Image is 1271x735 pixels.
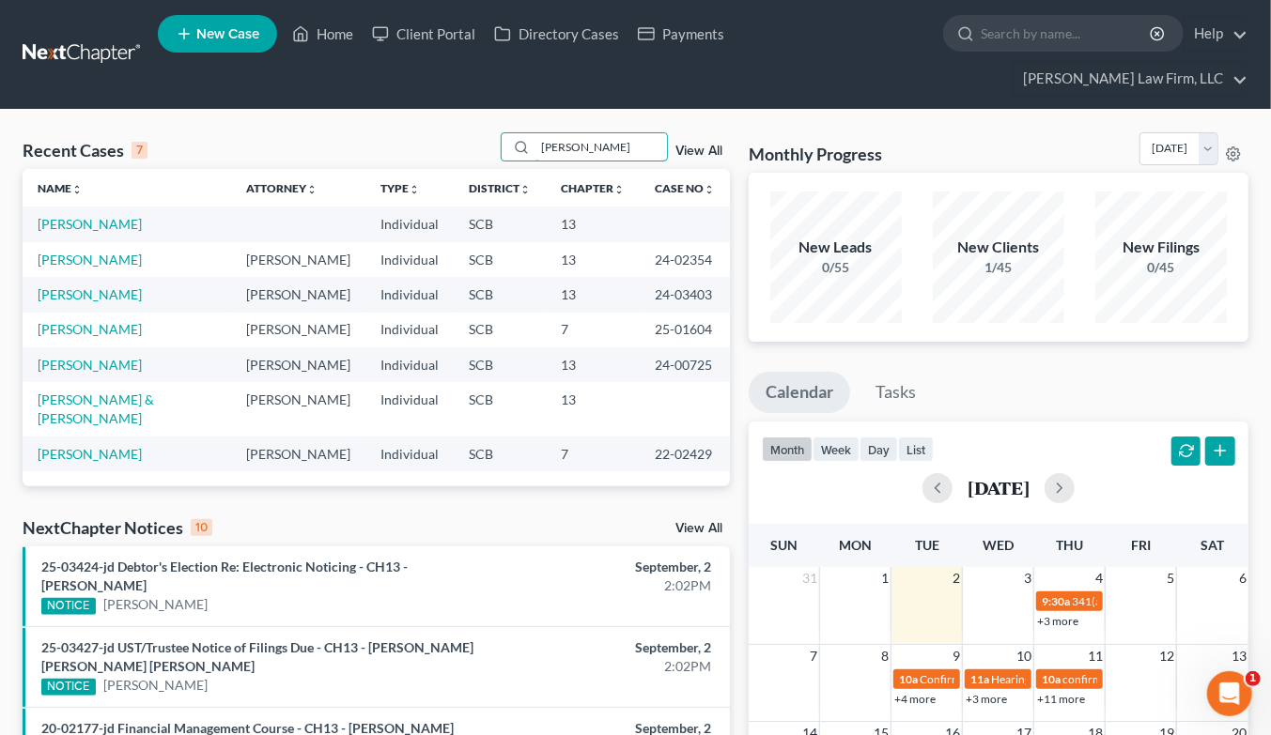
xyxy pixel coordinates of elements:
[454,207,546,241] td: SCB
[501,638,711,657] div: September, 2
[675,145,722,158] a: View All
[951,645,962,667] span: 9
[38,181,83,195] a: Nameunfold_more
[41,559,408,593] a: 25-03424-jd Debtor's Election Re: Electronic Noticing - CH13 - [PERSON_NAME]
[1165,567,1176,590] span: 5
[546,207,640,241] td: 13
[1095,237,1227,258] div: New Filings
[191,519,212,536] div: 10
[640,436,730,471] td: 22-02429
[365,382,454,436] td: Individual
[933,237,1064,258] div: New Clients
[283,17,363,51] a: Home
[839,537,872,553] span: Mon
[365,347,454,382] td: Individual
[103,595,208,614] a: [PERSON_NAME]
[808,645,819,667] span: 7
[231,436,365,471] td: [PERSON_NAME]
[454,313,546,347] td: SCB
[860,436,898,462] button: day
[762,436,813,462] button: month
[628,17,734,51] a: Payments
[454,242,546,277] td: SCB
[485,17,628,51] a: Directory Cases
[231,313,365,347] td: [PERSON_NAME]
[38,252,142,268] a: [PERSON_NAME]
[365,436,454,471] td: Individual
[231,347,365,382] td: [PERSON_NAME]
[469,181,531,195] a: Districtunfold_more
[991,672,1248,686] span: Hearing for [PERSON_NAME] and [PERSON_NAME]
[920,672,1133,686] span: Confirmation hearing for [PERSON_NAME]
[231,277,365,312] td: [PERSON_NAME]
[749,143,882,165] h3: Monthly Progress
[1042,672,1061,686] span: 10a
[800,567,819,590] span: 31
[365,277,454,312] td: Individual
[1056,537,1083,553] span: Thu
[704,184,715,195] i: unfold_more
[519,184,531,195] i: unfold_more
[970,672,989,686] span: 11a
[454,436,546,471] td: SCB
[306,184,318,195] i: unfold_more
[933,258,1064,277] div: 1/45
[770,237,902,258] div: New Leads
[640,277,730,312] td: 24-03403
[535,133,667,161] input: Search by name...
[38,357,142,373] a: [PERSON_NAME]
[655,181,715,195] a: Case Nounfold_more
[546,382,640,436] td: 13
[454,277,546,312] td: SCB
[1201,537,1224,553] span: Sat
[1207,671,1252,716] iframe: Intercom live chat
[363,17,485,51] a: Client Portal
[38,446,142,462] a: [PERSON_NAME]
[613,184,625,195] i: unfold_more
[501,657,711,676] div: 2:02PM
[561,181,625,195] a: Chapterunfold_more
[132,142,147,159] div: 7
[859,372,933,413] a: Tasks
[231,242,365,277] td: [PERSON_NAME]
[1246,671,1261,686] span: 1
[41,598,96,615] div: NOTICE
[968,478,1030,498] h2: [DATE]
[1022,567,1033,590] span: 3
[546,436,640,471] td: 7
[246,181,318,195] a: Attorneyunfold_more
[454,347,546,382] td: SCB
[41,639,473,674] a: 25-03427-jd UST/Trustee Notice of Filings Due - CH13 - [PERSON_NAME] [PERSON_NAME] [PERSON_NAME]
[898,436,934,462] button: list
[1237,567,1248,590] span: 6
[38,286,142,302] a: [PERSON_NAME]
[41,679,96,696] div: NOTICE
[1015,645,1033,667] span: 10
[879,567,891,590] span: 1
[770,537,798,553] span: Sun
[23,139,147,161] div: Recent Cases
[770,258,902,277] div: 0/55
[1037,614,1078,628] a: +3 more
[1014,62,1248,96] a: [PERSON_NAME] Law Firm, LLC
[640,347,730,382] td: 24-00725
[23,516,212,539] div: NextChapter Notices
[813,436,860,462] button: week
[454,382,546,436] td: SCB
[899,672,918,686] span: 10a
[1131,537,1151,553] span: Fri
[1157,645,1176,667] span: 12
[966,692,1007,706] a: +3 more
[894,692,936,706] a: +4 more
[546,242,640,277] td: 13
[196,27,259,41] span: New Case
[981,16,1153,51] input: Search by name...
[231,382,365,436] td: [PERSON_NAME]
[365,207,454,241] td: Individual
[915,537,939,553] span: Tue
[640,313,730,347] td: 25-01604
[675,522,722,535] a: View All
[1042,594,1070,608] span: 9:30a
[380,181,420,195] a: Typeunfold_more
[1185,17,1248,51] a: Help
